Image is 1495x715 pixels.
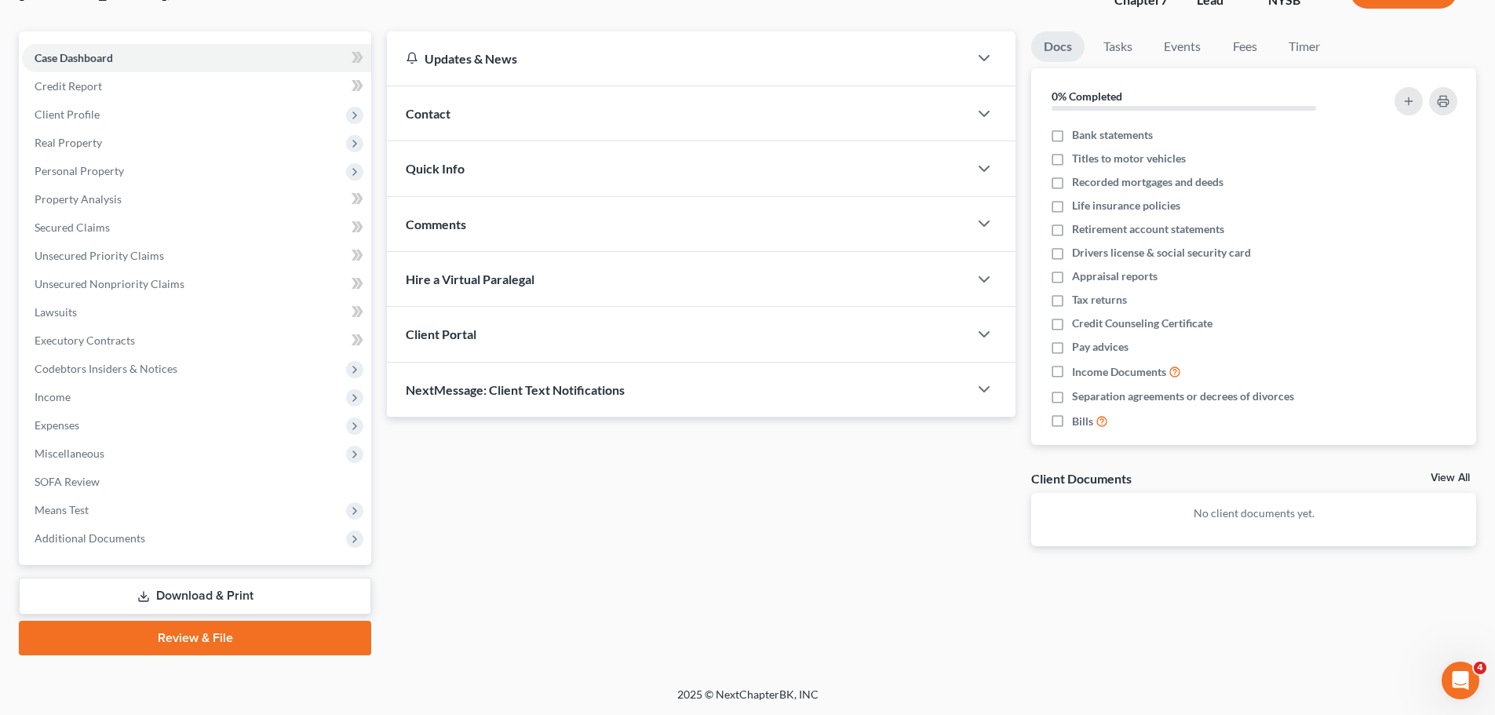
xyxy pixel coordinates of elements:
span: Miscellaneous [35,447,104,460]
span: Personal Property [35,164,124,177]
a: Review & File [19,621,371,655]
span: Appraisal reports [1072,268,1158,284]
span: Retirement account statements [1072,221,1224,237]
span: Income [35,390,71,403]
span: NextMessage: Client Text Notifications [406,382,625,397]
div: Updates & News [406,50,950,67]
span: Bills [1072,414,1093,429]
div: 2025 © NextChapterBK, INC [301,687,1195,715]
a: Fees [1220,31,1270,62]
span: Case Dashboard [35,51,113,64]
span: Means Test [35,503,89,516]
a: Timer [1276,31,1333,62]
a: Events [1151,31,1213,62]
a: View All [1431,472,1470,483]
span: Hire a Virtual Paralegal [406,272,534,286]
span: SOFA Review [35,475,100,488]
span: Secured Claims [35,221,110,234]
span: Unsecured Priority Claims [35,249,164,262]
a: Unsecured Priority Claims [22,242,371,270]
a: SOFA Review [22,468,371,496]
iframe: Intercom live chat [1442,662,1479,699]
span: Quick Info [406,161,465,176]
span: Real Property [35,136,102,149]
a: Unsecured Nonpriority Claims [22,270,371,298]
span: Separation agreements or decrees of divorces [1072,389,1294,404]
strong: 0% Completed [1052,89,1122,103]
span: Recorded mortgages and deeds [1072,174,1223,190]
span: Income Documents [1072,364,1166,380]
span: Property Analysis [35,192,122,206]
span: Tax returns [1072,292,1127,308]
span: Drivers license & social security card [1072,245,1251,261]
a: Lawsuits [22,298,371,326]
a: Property Analysis [22,185,371,213]
span: Comments [406,217,466,232]
a: Case Dashboard [22,44,371,72]
span: Unsecured Nonpriority Claims [35,277,184,290]
span: Credit Counseling Certificate [1072,316,1212,331]
span: Pay advices [1072,339,1129,355]
div: Client Documents [1031,470,1132,487]
span: Credit Report [35,79,102,93]
a: Secured Claims [22,213,371,242]
span: Codebtors Insiders & Notices [35,362,177,375]
span: Expenses [35,418,79,432]
span: Additional Documents [35,531,145,545]
span: Lawsuits [35,305,77,319]
a: Executory Contracts [22,326,371,355]
span: Bank statements [1072,127,1153,143]
span: Life insurance policies [1072,198,1180,213]
span: Titles to motor vehicles [1072,151,1186,166]
a: Tasks [1091,31,1145,62]
a: Download & Print [19,578,371,615]
span: 4 [1474,662,1486,674]
span: Client Profile [35,108,100,121]
span: Client Portal [406,326,476,341]
span: Executory Contracts [35,334,135,347]
p: No client documents yet. [1044,505,1464,521]
span: Contact [406,106,450,121]
a: Credit Report [22,72,371,100]
a: Docs [1031,31,1085,62]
